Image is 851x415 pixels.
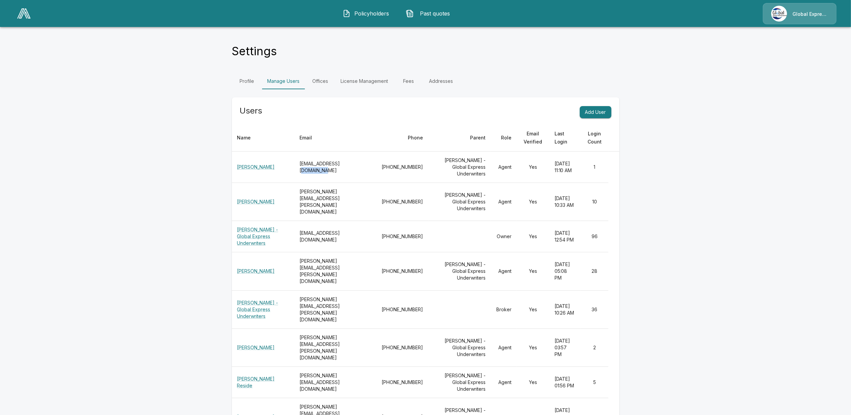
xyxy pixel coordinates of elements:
td: [DATE] 01:56 PM [549,366,581,398]
th: [PERSON_NAME][EMAIL_ADDRESS][PERSON_NAME][DOMAIN_NAME] [294,183,376,221]
button: Policyholders IconPolicyholders [338,5,395,22]
td: 36 [581,290,609,328]
td: [PHONE_NUMBER] [376,328,428,366]
a: Fees [394,73,424,89]
td: [DATE] 10:33 AM [549,183,581,221]
a: [PERSON_NAME] - Global Express Underwriters [237,300,278,319]
th: Name [232,124,294,152]
th: Phone [376,124,428,152]
a: [PERSON_NAME] Reside [237,376,275,388]
img: AA Logo [17,8,31,19]
td: [PHONE_NUMBER] [376,183,428,221]
td: Yes [517,366,549,398]
a: Profile [232,73,262,89]
td: [PERSON_NAME] - Global Express Underwriters [428,183,491,221]
img: Policyholders Icon [343,9,351,18]
td: 28 [581,252,609,290]
a: Manage Users [262,73,305,89]
a: [PERSON_NAME] [237,268,275,274]
th: [EMAIL_ADDRESS][DOMAIN_NAME] [294,221,376,252]
th: [PERSON_NAME][EMAIL_ADDRESS][PERSON_NAME][DOMAIN_NAME] [294,252,376,290]
a: [PERSON_NAME] [237,199,275,204]
div: Settings Tabs [232,73,619,89]
td: Agent [491,152,517,183]
td: [PHONE_NUMBER] [376,290,428,328]
a: Addresses [424,73,459,89]
td: [PERSON_NAME] - Global Express Underwriters [428,328,491,366]
td: [PHONE_NUMBER] [376,152,428,183]
th: Role [491,124,517,152]
td: 2 [581,328,609,366]
td: [DATE] 11:10 AM [549,152,581,183]
p: Global Express Underwriters [792,11,828,18]
a: [PERSON_NAME] [237,345,275,350]
a: License Management [335,73,394,89]
td: [PERSON_NAME] - Global Express Underwriters [428,252,491,290]
td: [DATE] 03:57 PM [549,328,581,366]
td: 1 [581,152,609,183]
td: [DATE] 10:26 AM [549,290,581,328]
h4: Settings [232,44,277,58]
td: Yes [517,252,549,290]
a: Agency IconGlobal Express Underwriters [763,3,837,24]
td: Yes [517,221,549,252]
td: Agent [491,328,517,366]
a: [PERSON_NAME] [237,164,275,170]
td: Owner [491,221,517,252]
td: [DATE] 05:08 PM [549,252,581,290]
h5: Users [240,105,262,116]
th: Email Verified [517,124,549,152]
td: Agent [491,183,517,221]
td: Broker [491,290,517,328]
td: 5 [581,366,609,398]
th: [EMAIL_ADDRESS][DOMAIN_NAME] [294,152,376,183]
td: Yes [517,290,549,328]
td: [PERSON_NAME] - Global Express Underwriters [428,152,491,183]
th: Email [294,124,376,152]
td: Yes [517,328,549,366]
td: [PHONE_NUMBER] [376,366,428,398]
td: Yes [517,152,549,183]
th: [PERSON_NAME][EMAIL_ADDRESS][PERSON_NAME][DOMAIN_NAME] [294,328,376,366]
th: [PERSON_NAME][EMAIL_ADDRESS][DOMAIN_NAME] [294,366,376,398]
td: [PERSON_NAME] - Global Express Underwriters [428,366,491,398]
td: [PHONE_NUMBER] [376,252,428,290]
td: [DATE] 12:54 PM [549,221,581,252]
td: Yes [517,183,549,221]
img: Past quotes Icon [406,9,414,18]
img: Agency Icon [771,6,787,22]
button: Past quotes IconPast quotes [401,5,459,22]
span: Past quotes [417,9,454,18]
td: Agent [491,252,517,290]
a: Offices [305,73,335,89]
td: [PHONE_NUMBER] [376,221,428,252]
th: Login Count [581,124,609,152]
button: Add User [580,106,611,119]
td: Agent [491,366,517,398]
td: 96 [581,221,609,252]
th: [PERSON_NAME][EMAIL_ADDRESS][PERSON_NAME][DOMAIN_NAME] [294,290,376,328]
td: 10 [581,183,609,221]
a: [PERSON_NAME] - Global Express Underwriters [237,227,278,246]
th: Parent [428,124,491,152]
span: Policyholders [353,9,390,18]
th: Last Login [549,124,581,152]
